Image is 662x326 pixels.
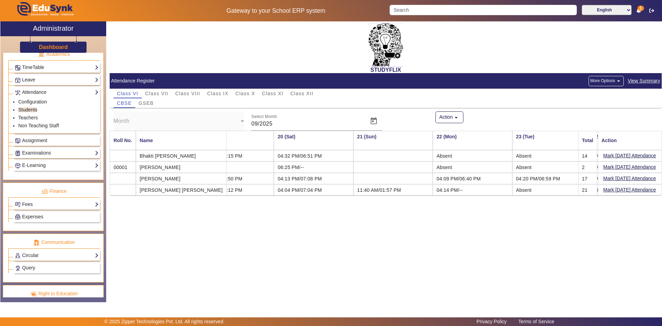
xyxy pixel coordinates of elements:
th: 23 (Tue) [512,131,592,150]
td: Absent [433,150,512,161]
td: 06:25 PM/-- [274,161,353,173]
span: Expenses [22,214,43,219]
mat-label: Select Month [251,115,277,119]
a: Terms of Service [515,317,558,326]
img: Assignments.png [15,138,20,144]
mat-cell: 17 [578,173,597,184]
button: Mark [DATE] Attendance [603,151,657,160]
td: 04:20 PM/06:59 PM [512,173,592,184]
p: Finance [8,188,100,195]
span: Assignment [22,138,47,143]
span: Class IX [207,91,229,96]
img: rte.png [30,291,37,297]
td: Absent [512,161,592,173]
h2: STUDYFLIX [110,67,662,73]
input: Search [390,5,576,15]
th: 22 (Mon) [433,131,512,150]
mat-icon: arrow_drop_down [453,114,460,121]
span: GSEB [139,101,154,106]
td: Absent [194,161,274,173]
td: 03:46 PM/07:12 PM [194,184,274,195]
a: Assignment [15,137,99,145]
a: Configuration [18,99,47,105]
td: 04:04 PM/07:04 PM [274,184,353,195]
mat-cell: 2 [578,161,597,173]
a: Non Teaching Staff [18,123,59,128]
span: Class XI [262,91,283,96]
a: Administrator [0,21,106,36]
td: 04:13 PM/07:08 PM [274,173,353,184]
img: academic.png [38,51,44,58]
h2: Administrator [33,24,74,32]
mat-cell: [PERSON_NAME] [136,161,227,173]
span: Class X [235,91,255,96]
mat-header-cell: Total [578,131,597,150]
mat-cell: [PERSON_NAME] [PERSON_NAME] [136,184,227,195]
h3: Dashboard [39,44,68,50]
th: 19 (Fri) [194,131,274,150]
td: Absent [512,150,592,161]
td: 11:40 AM/01:57 PM [353,184,433,195]
td: 04:32 PM/06:51 PM [274,150,353,161]
span: Class VII [145,91,168,96]
td: 04:22 PM/07:15 PM [194,150,274,161]
mat-header-cell: Name [136,131,227,150]
td: 04:13 PM/06:50 PM [194,173,274,184]
a: Expenses [15,213,99,221]
a: Teachers [18,115,38,120]
mat-icon: arrow_drop_down [615,78,622,85]
mat-cell: 21 [578,184,597,195]
button: Open calendar [365,113,382,129]
img: communication.png [33,239,40,246]
mat-cell: 00001 [110,161,136,173]
mat-cell: Bhakti [PERSON_NAME] [136,150,227,161]
a: Dashboard [39,43,68,51]
p: © 2025 Zipper Technologies Pvt. Ltd. All rights reserved. [104,318,225,325]
td: Absent [512,184,592,195]
th: 20 (Sat) [274,131,353,150]
img: Support-tickets.png [15,266,20,271]
button: Mark [DATE] Attendance [603,163,657,171]
img: 2da83ddf-6089-4dce-a9e2-416746467bdd [369,23,403,67]
span: Class VIII [175,91,200,96]
mat-cell: [PERSON_NAME] [136,173,227,184]
h5: Gateway to your School ERP system [169,7,382,14]
mat-header-cell: Action [598,131,662,150]
td: 04:14 PM/-- [433,184,512,195]
a: Query [15,264,99,272]
span: Class XII [290,91,313,96]
p: Communication [8,239,100,246]
span: Query [22,265,35,270]
button: More Options [589,76,624,86]
a: Privacy Policy [473,317,510,326]
mat-header-cell: Roll No. [110,131,136,150]
img: Payroll.png [15,214,20,219]
p: Academics [8,51,100,58]
p: Right to Education [8,290,100,297]
a: Students [18,107,37,112]
span: 1 [638,6,644,11]
button: Mark [DATE] Attendance [603,186,657,194]
img: finance.png [42,188,48,195]
span: CBSE [117,101,132,106]
button: Action [435,111,464,123]
span: Class VI [117,91,138,96]
td: 04:09 PM/06:40 PM [433,173,512,184]
mat-card-header: Attendance Register [110,73,662,89]
span: View Summary [628,77,661,85]
button: Mark [DATE] Attendance [603,174,657,183]
th: 21 (Sun) [353,131,433,150]
td: Absent [433,161,512,173]
mat-cell: 14 [578,150,597,161]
